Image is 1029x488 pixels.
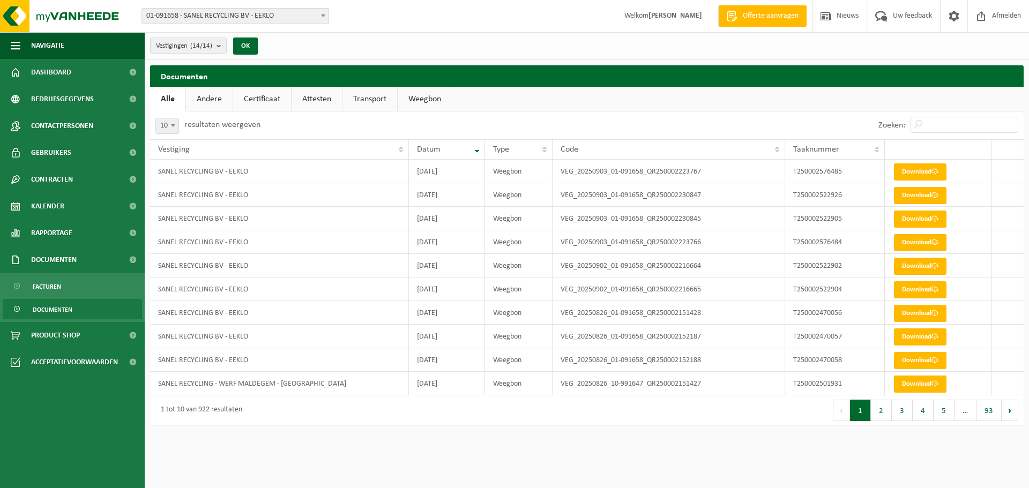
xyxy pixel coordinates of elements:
[33,276,61,297] span: Facturen
[561,145,578,154] span: Code
[409,348,485,372] td: [DATE]
[184,121,260,129] label: resultaten weergeven
[33,299,72,320] span: Documenten
[31,220,72,246] span: Rapportage
[894,163,946,181] a: Download
[894,211,946,228] a: Download
[31,166,73,193] span: Contracten
[150,301,409,325] td: SANEL RECYCLING BV - EEKLO
[1002,400,1018,421] button: Next
[892,400,913,421] button: 3
[553,160,785,183] td: VEG_20250903_01-091658_QR250002223767
[976,400,1002,421] button: 93
[31,139,71,166] span: Gebruikers
[894,352,946,369] a: Download
[31,86,94,112] span: Bedrijfsgegevens
[485,183,553,207] td: Weegbon
[485,277,553,301] td: Weegbon
[150,87,185,111] a: Alle
[186,87,233,111] a: Andere
[150,372,409,395] td: SANEL RECYCLING - WERF MALDEGEM - [GEOGRAPHIC_DATA]
[553,254,785,277] td: VEG_20250902_01-091658_QR250002216664
[3,299,142,319] a: Documenten
[150,277,409,301] td: SANEL RECYCLING BV - EEKLO
[833,400,850,421] button: Previous
[648,12,702,20] strong: [PERSON_NAME]
[292,87,342,111] a: Attesten
[156,118,178,133] span: 10
[894,376,946,393] a: Download
[894,328,946,346] a: Download
[141,8,329,24] span: 01-091658 - SANEL RECYCLING BV - EEKLO
[150,325,409,348] td: SANEL RECYCLING BV - EEKLO
[417,145,441,154] span: Datum
[785,160,884,183] td: T250002576485
[409,207,485,230] td: [DATE]
[785,277,884,301] td: T250002522904
[398,87,452,111] a: Weegbon
[485,254,553,277] td: Weegbon
[493,145,509,154] span: Type
[233,37,258,55] button: OK
[233,87,291,111] a: Certificaat
[3,276,142,296] a: Facturen
[150,207,409,230] td: SANEL RECYCLING BV - EEKLO
[150,160,409,183] td: SANEL RECYCLING BV - EEKLO
[553,183,785,207] td: VEG_20250903_01-091658_QR250002230847
[485,325,553,348] td: Weegbon
[894,305,946,322] a: Download
[894,281,946,298] a: Download
[553,230,785,254] td: VEG_20250903_01-091658_QR250002223766
[485,160,553,183] td: Weegbon
[31,112,93,139] span: Contactpersonen
[785,301,884,325] td: T250002470056
[150,230,409,254] td: SANEL RECYCLING BV - EEKLO
[409,325,485,348] td: [DATE]
[158,145,190,154] span: Vestiging
[31,32,64,59] span: Navigatie
[150,348,409,372] td: SANEL RECYCLING BV - EEKLO
[31,59,71,86] span: Dashboard
[785,207,884,230] td: T250002522905
[409,160,485,183] td: [DATE]
[409,301,485,325] td: [DATE]
[150,254,409,277] td: SANEL RECYCLING BV - EEKLO
[785,325,884,348] td: T250002470057
[485,207,553,230] td: Weegbon
[409,372,485,395] td: [DATE]
[878,121,905,130] label: Zoeken:
[785,230,884,254] td: T250002576484
[553,207,785,230] td: VEG_20250903_01-091658_QR250002230845
[156,38,212,54] span: Vestigingen
[785,183,884,207] td: T250002522926
[553,301,785,325] td: VEG_20250826_01-091658_QR250002151428
[190,42,212,49] count: (14/14)
[740,11,801,21] span: Offerte aanvragen
[553,348,785,372] td: VEG_20250826_01-091658_QR250002152188
[553,372,785,395] td: VEG_20250826_10-991647_QR250002151427
[934,400,955,421] button: 5
[785,348,884,372] td: T250002470058
[785,372,884,395] td: T250002501931
[485,301,553,325] td: Weegbon
[342,87,397,111] a: Transport
[718,5,807,27] a: Offerte aanvragen
[155,118,179,134] span: 10
[955,400,976,421] span: …
[31,322,80,349] span: Product Shop
[894,234,946,251] a: Download
[150,65,1024,86] h2: Documenten
[31,193,64,220] span: Kalender
[913,400,934,421] button: 4
[553,277,785,301] td: VEG_20250902_01-091658_QR250002216665
[409,183,485,207] td: [DATE]
[142,9,329,24] span: 01-091658 - SANEL RECYCLING BV - EEKLO
[485,348,553,372] td: Weegbon
[150,183,409,207] td: SANEL RECYCLING BV - EEKLO
[31,349,118,376] span: Acceptatievoorwaarden
[785,254,884,277] td: T250002522902
[409,277,485,301] td: [DATE]
[485,372,553,395] td: Weegbon
[409,254,485,277] td: [DATE]
[894,258,946,275] a: Download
